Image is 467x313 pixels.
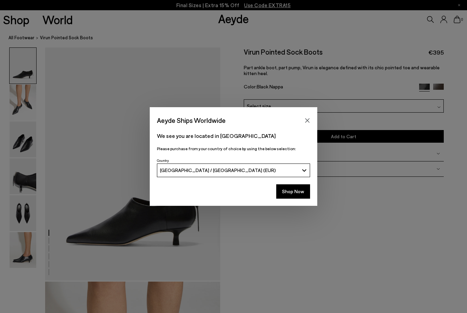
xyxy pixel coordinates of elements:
[157,158,169,162] span: Country
[160,167,276,173] span: [GEOGRAPHIC_DATA] / [GEOGRAPHIC_DATA] (EUR)
[157,132,310,140] p: We see you are located in [GEOGRAPHIC_DATA]
[157,114,226,126] span: Aeyde Ships Worldwide
[276,184,310,199] button: Shop Now
[302,115,312,126] button: Close
[157,145,310,152] p: Please purchase from your country of choice by using the below selection:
